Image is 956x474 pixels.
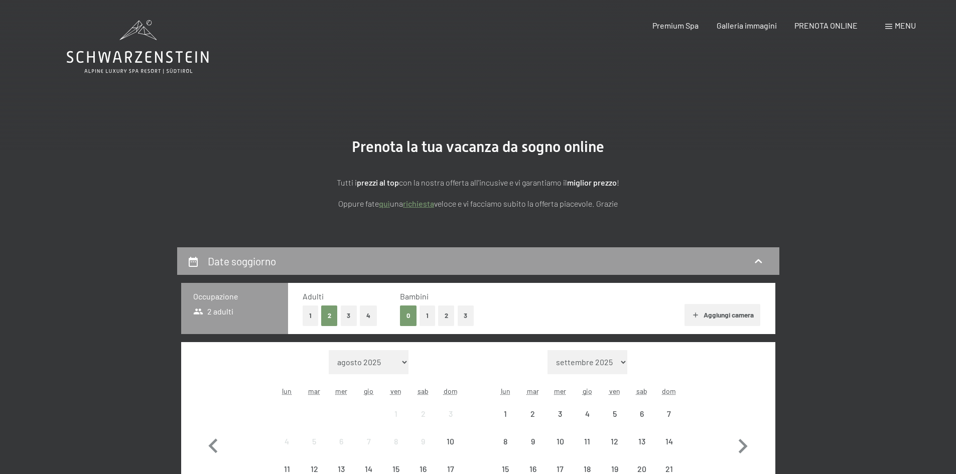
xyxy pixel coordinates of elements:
div: arrivo/check-in non effettuabile [547,428,574,455]
div: arrivo/check-in non effettuabile [628,428,655,455]
button: 3 [458,305,474,326]
abbr: giovedì [364,387,373,395]
div: 9 [520,437,545,462]
div: Sat Sep 13 2025 [628,428,655,455]
a: richiesta [403,199,434,208]
div: arrivo/check-in non effettuabile [328,428,355,455]
abbr: martedì [308,387,320,395]
span: Prenota la tua vacanza da sogno online [352,138,604,155]
a: Premium Spa [652,21,699,30]
abbr: venerdì [609,387,620,395]
div: arrivo/check-in non effettuabile [574,428,601,455]
div: arrivo/check-in non effettuabile [655,400,682,427]
div: Sat Aug 02 2025 [409,400,437,427]
div: 3 [438,410,463,435]
div: Mon Aug 04 2025 [274,428,301,455]
h3: Occupazione [193,291,276,302]
a: PRENOTA ONLINE [794,21,858,30]
abbr: sabato [418,387,429,395]
a: quì [379,199,390,208]
div: Thu Sep 04 2025 [574,400,601,427]
div: Sun Aug 10 2025 [437,428,464,455]
abbr: lunedì [282,387,292,395]
div: Mon Sep 08 2025 [492,428,519,455]
div: 8 [383,437,408,462]
abbr: mercoledì [554,387,566,395]
div: 13 [629,437,654,462]
div: 5 [602,410,627,435]
div: 12 [602,437,627,462]
abbr: lunedì [501,387,510,395]
div: Fri Aug 08 2025 [382,428,409,455]
div: 11 [575,437,600,462]
abbr: venerdì [390,387,401,395]
div: 2 [411,410,436,435]
button: 2 [321,305,338,326]
div: arrivo/check-in non effettuabile [519,400,547,427]
div: arrivo/check-in non effettuabile [492,428,519,455]
strong: prezzi al top [357,178,399,187]
div: arrivo/check-in non effettuabile [547,400,574,427]
div: Wed Aug 06 2025 [328,428,355,455]
div: arrivo/check-in non effettuabile [437,428,464,455]
a: Galleria immagini [717,21,777,30]
div: Fri Sep 05 2025 [601,400,628,427]
div: arrivo/check-in non effettuabile [301,428,328,455]
div: arrivo/check-in non effettuabile [655,428,682,455]
div: Tue Aug 05 2025 [301,428,328,455]
div: arrivo/check-in non effettuabile [382,400,409,427]
abbr: martedì [527,387,539,395]
div: 6 [629,410,654,435]
p: Tutti i con la nostra offerta all'incusive e vi garantiamo il ! [227,176,729,189]
div: 14 [656,437,681,462]
div: 3 [548,410,573,435]
abbr: giovedì [583,387,592,395]
div: 7 [356,437,381,462]
span: Adulti [303,291,324,301]
div: arrivo/check-in non effettuabile [574,400,601,427]
abbr: domenica [444,387,458,395]
button: Aggiungi camera [685,304,760,326]
div: Sun Sep 14 2025 [655,428,682,455]
div: 4 [275,437,300,462]
div: 1 [493,410,518,435]
button: 3 [341,305,357,326]
button: 1 [420,305,435,326]
div: 5 [302,437,327,462]
div: 7 [656,410,681,435]
div: 10 [548,437,573,462]
div: Sun Sep 07 2025 [655,400,682,427]
div: arrivo/check-in non effettuabile [601,400,628,427]
div: Wed Sep 03 2025 [547,400,574,427]
div: 8 [493,437,518,462]
div: Thu Aug 07 2025 [355,428,382,455]
span: Consenso marketing* [382,261,458,271]
abbr: mercoledì [335,387,347,395]
div: arrivo/check-in non effettuabile [409,428,437,455]
div: Fri Sep 12 2025 [601,428,628,455]
div: 2 [520,410,545,435]
div: Sun Aug 03 2025 [437,400,464,427]
div: Sat Sep 06 2025 [628,400,655,427]
div: Tue Sep 02 2025 [519,400,547,427]
button: 2 [438,305,455,326]
div: arrivo/check-in non effettuabile [601,428,628,455]
div: 9 [411,437,436,462]
p: Oppure fate una veloce e vi facciamo subito la offerta piacevole. Grazie [227,197,729,210]
div: Mon Sep 01 2025 [492,400,519,427]
div: Thu Sep 11 2025 [574,428,601,455]
div: arrivo/check-in non effettuabile [519,428,547,455]
span: Bambini [400,291,429,301]
div: arrivo/check-in non effettuabile [274,428,301,455]
abbr: sabato [636,387,647,395]
strong: miglior prezzo [567,178,617,187]
div: arrivo/check-in non effettuabile [437,400,464,427]
div: arrivo/check-in non effettuabile [628,400,655,427]
button: 4 [360,305,377,326]
div: arrivo/check-in non effettuabile [382,428,409,455]
div: Fri Aug 01 2025 [382,400,409,427]
div: Tue Sep 09 2025 [519,428,547,455]
div: arrivo/check-in non effettuabile [492,400,519,427]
